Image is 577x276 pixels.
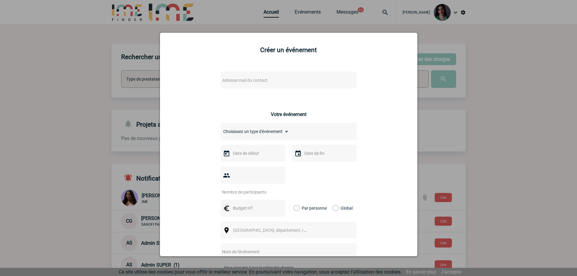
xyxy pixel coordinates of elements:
input: Budget HT [231,204,273,212]
h3: Votre événement [271,111,307,117]
span: [GEOGRAPHIC_DATA], département, région... [233,228,317,233]
input: Date de début [231,149,273,157]
label: Global [332,200,336,217]
input: Nombre de participants [221,188,277,196]
input: Nom de l'événement [221,248,341,256]
label: Par personne [293,200,300,217]
span: Adresse mail du contact [222,78,267,83]
input: Date de fin [303,149,345,157]
h2: Créer un événement [167,46,410,54]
